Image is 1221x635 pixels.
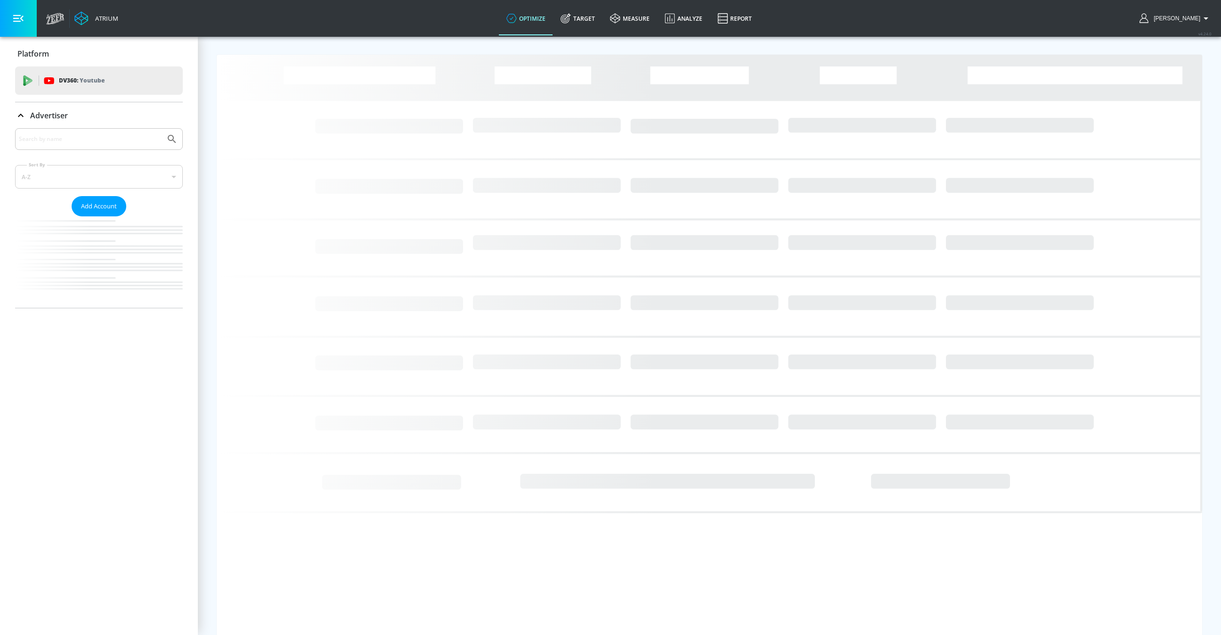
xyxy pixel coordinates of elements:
[553,1,602,35] a: Target
[17,49,49,59] p: Platform
[710,1,759,35] a: Report
[91,14,118,23] div: Atrium
[30,110,68,121] p: Advertiser
[15,66,183,95] div: DV360: Youtube
[80,75,105,85] p: Youtube
[15,102,183,129] div: Advertiser
[15,41,183,67] div: Platform
[15,165,183,189] div: A-Z
[81,201,117,212] span: Add Account
[602,1,657,35] a: measure
[59,75,105,86] p: DV360:
[72,196,126,216] button: Add Account
[15,128,183,308] div: Advertiser
[74,11,118,25] a: Atrium
[15,216,183,308] nav: list of Advertiser
[1140,13,1212,24] button: [PERSON_NAME]
[1198,31,1212,36] span: v 4.24.0
[27,162,47,168] label: Sort By
[499,1,553,35] a: optimize
[657,1,710,35] a: Analyze
[19,133,162,145] input: Search by name
[1150,15,1200,22] span: login as: shannon.belforti@zefr.com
